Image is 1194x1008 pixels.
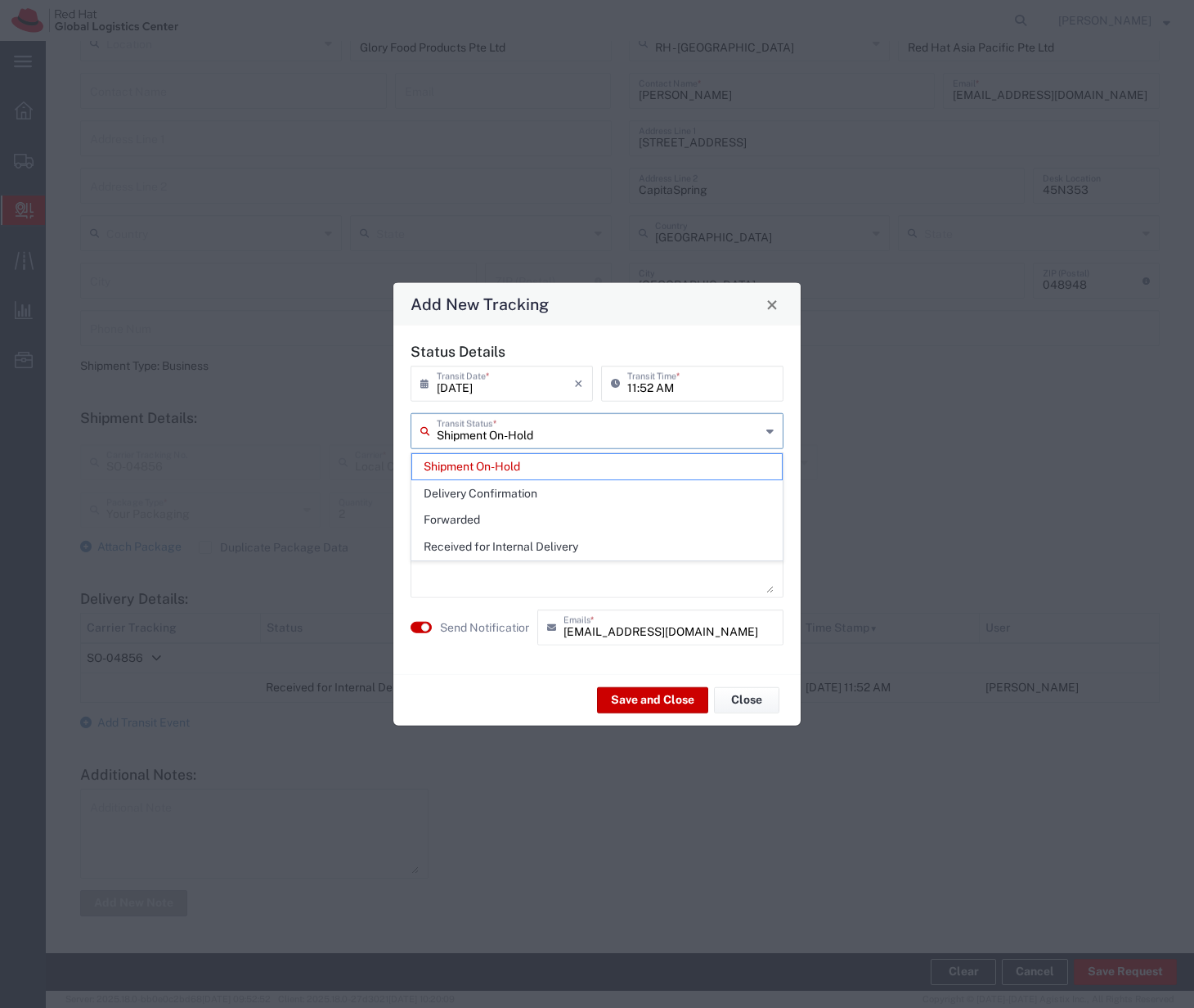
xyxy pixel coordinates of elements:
button: Close [714,686,779,713]
span: Forwarded [412,507,782,533]
button: Save and Close [597,686,708,713]
agx-label: Send Notification [440,619,529,636]
span: Shipment On-Hold [412,454,782,479]
h4: Add New Tracking [411,292,549,316]
h5: Status Details [411,343,783,360]
span: Delivery Confirmation [412,481,782,506]
button: Close [761,293,783,316]
span: Received for Internal Delivery [412,534,782,560]
label: Send Notification [440,619,532,636]
i: × [574,371,583,397]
